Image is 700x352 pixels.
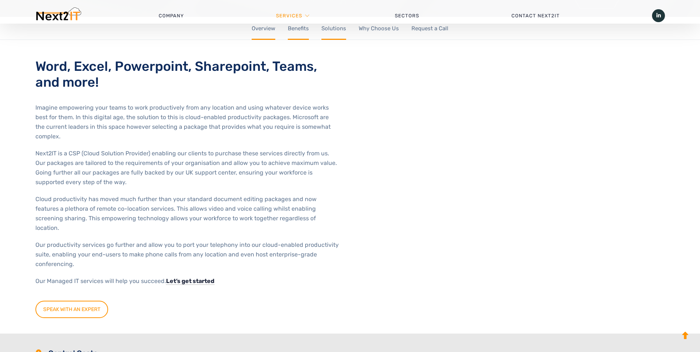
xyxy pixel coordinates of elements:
[465,5,606,27] a: Contact Next2IT
[35,194,339,233] p: Cloud productivity has moved much further than your standard document editing packages and now fe...
[35,240,339,269] p: Our productivity services go further and allow you to port your telephony into our cloud-enabled ...
[113,5,230,27] a: Company
[35,301,108,318] a: SPEAK WITH AN EXPERT
[35,276,339,286] p: Our Managed IT services will help you succeed.
[166,277,214,285] a: Let’s get started
[276,5,302,27] a: Services
[35,58,339,90] h2: Word, Excel, Powerpoint, Sharepoint, Teams, and more!
[35,149,339,187] p: Next2IT is a CSP (Cloud Solution Provider) enabling our clients to purchase these services direct...
[348,5,465,27] a: Sectors
[35,103,339,141] p: Imagine empowering your teams to work productively from any location and using whatever device wo...
[35,7,81,24] img: Next2IT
